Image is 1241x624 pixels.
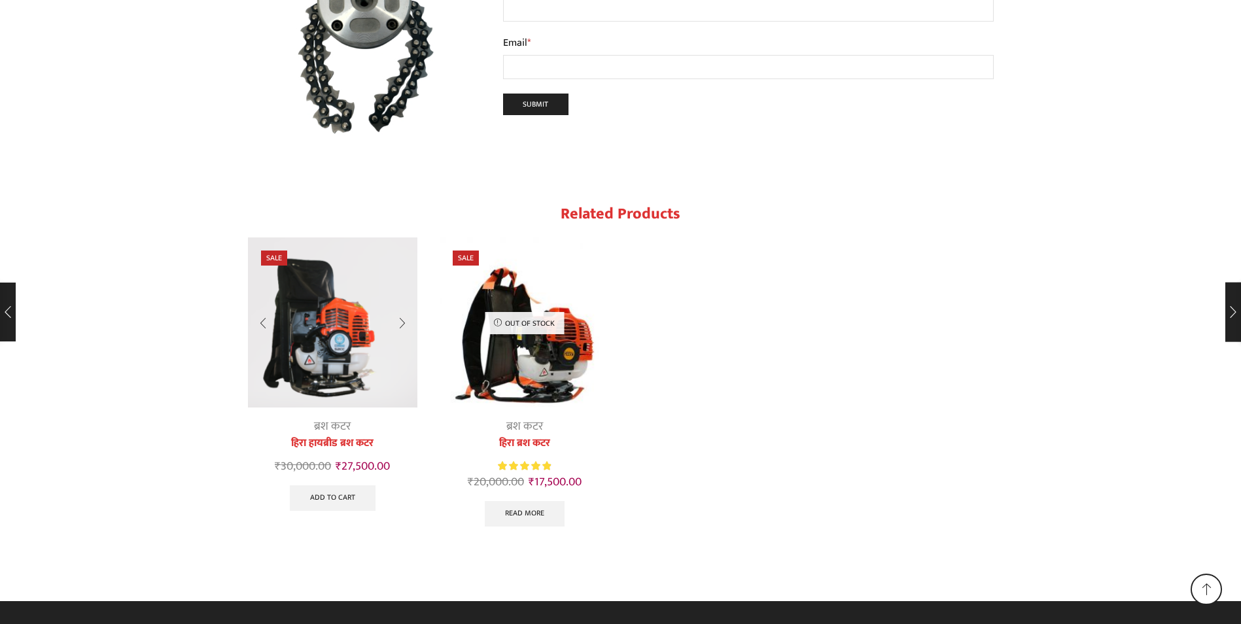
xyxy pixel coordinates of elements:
[440,237,610,407] img: Heera Brush Cutter
[529,472,582,492] bdi: 17,500.00
[248,237,418,407] img: हिरा हायब्रीड ब्रश कटर
[290,485,376,511] a: Add to cart: “हिरा हायब्रीड ब्रश कटर”
[503,35,994,52] label: Email
[453,251,479,266] span: Sale
[432,231,618,534] div: 2 / 2
[261,251,287,266] span: Sale
[468,472,474,492] span: ₹
[506,417,543,436] a: ब्रश कटर
[498,459,551,473] div: Rated 5.00 out of 5
[498,459,551,473] span: Rated out of 5
[561,201,680,227] span: Related products
[485,501,565,527] a: Read more about “हिरा ब्रश कटर”
[440,436,610,451] a: हिरा ब्रश कटर
[240,231,426,519] div: 1 / 2
[485,312,564,334] p: Out of stock
[468,472,524,492] bdi: 20,000.00
[314,417,351,436] a: ब्रश कटर
[248,436,418,451] a: हिरा हायब्रीड ब्रश कटर
[336,457,341,476] span: ₹
[275,457,281,476] span: ₹
[336,457,390,476] bdi: 27,500.00
[529,472,534,492] span: ₹
[275,457,331,476] bdi: 30,000.00
[503,94,569,115] input: Submit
